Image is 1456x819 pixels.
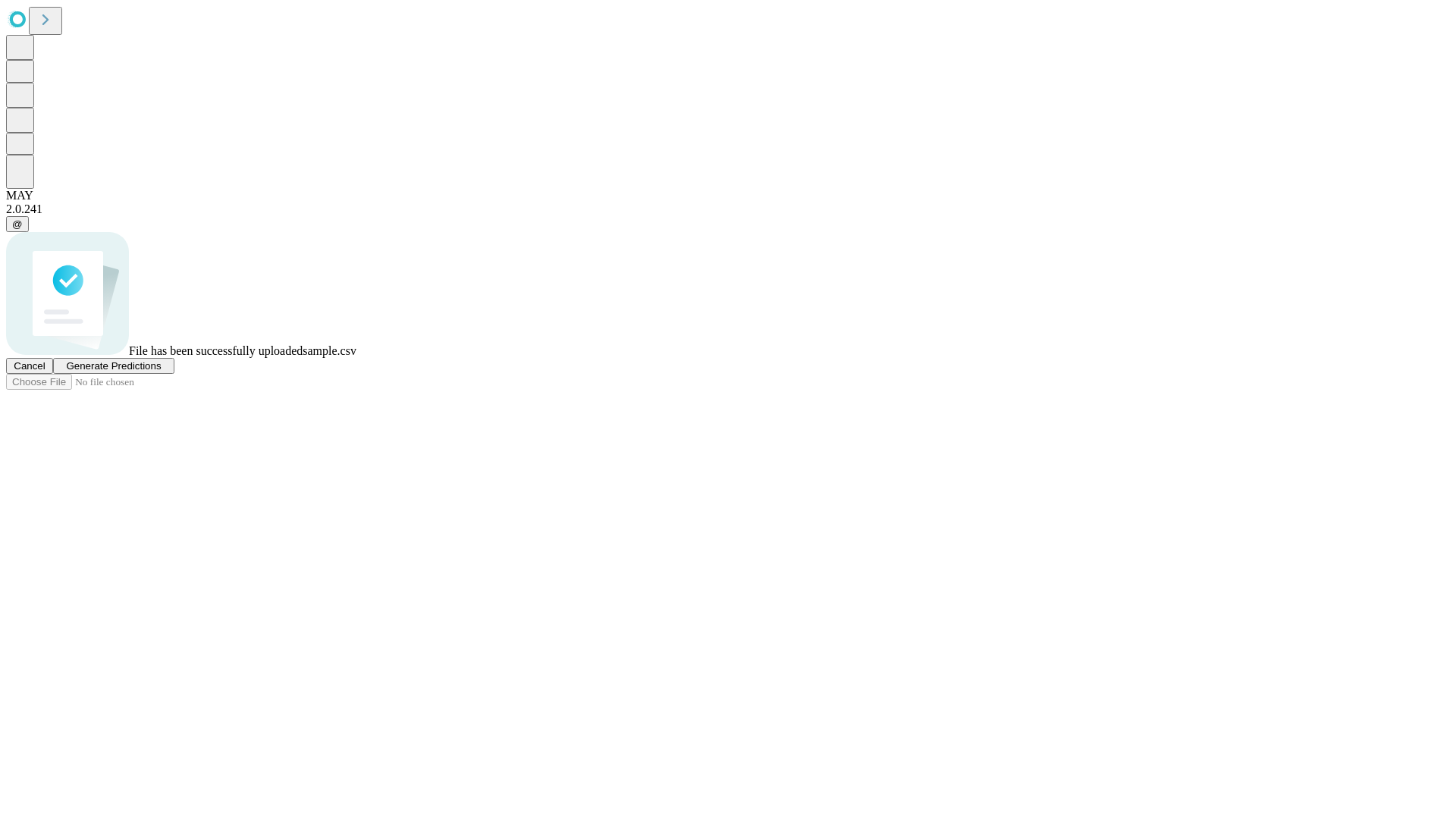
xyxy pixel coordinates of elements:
button: Cancel [6,358,53,374]
button: Generate Predictions [53,358,174,374]
button: @ [6,216,29,232]
span: sample.csv [303,344,356,357]
span: Cancel [14,360,45,372]
span: Generate Predictions [66,360,161,372]
div: 2.0.241 [6,202,1450,216]
span: @ [12,218,23,230]
div: MAY [6,189,1450,202]
span: File has been successfully uploaded [129,344,303,357]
